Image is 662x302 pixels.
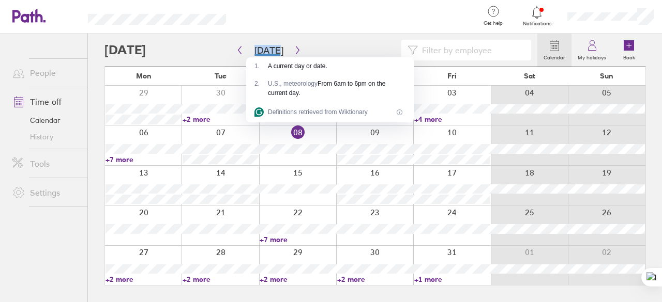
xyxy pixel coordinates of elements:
label: My holidays [571,52,612,61]
span: Sun [600,72,613,80]
a: People [4,62,87,83]
a: +1 more [414,275,490,284]
a: Calendar [4,112,87,129]
a: Notifications [520,5,554,27]
label: Calendar [537,52,571,61]
a: +2 more [106,275,182,284]
span: Get help [476,20,510,26]
span: Fri [447,72,457,80]
a: Tools [4,153,87,174]
input: Filter by employee [418,40,525,60]
a: +2 more [183,275,259,284]
a: My holidays [571,34,612,67]
a: History [4,129,87,145]
a: +2 more [183,115,259,124]
a: +7 more [106,155,182,164]
a: Calendar [537,34,571,67]
a: Time off [4,91,87,112]
a: Settings [4,182,87,203]
a: Book [612,34,645,67]
a: +2 more [337,275,413,284]
span: Mon [136,72,152,80]
a: +7 more [260,235,336,244]
a: +4 more [414,115,490,124]
span: Tue [215,72,227,80]
a: +2 more [260,275,336,284]
span: Sat [524,72,535,80]
span: Notifications [520,21,554,27]
button: [DATE] [246,42,292,59]
label: Book [617,52,641,61]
